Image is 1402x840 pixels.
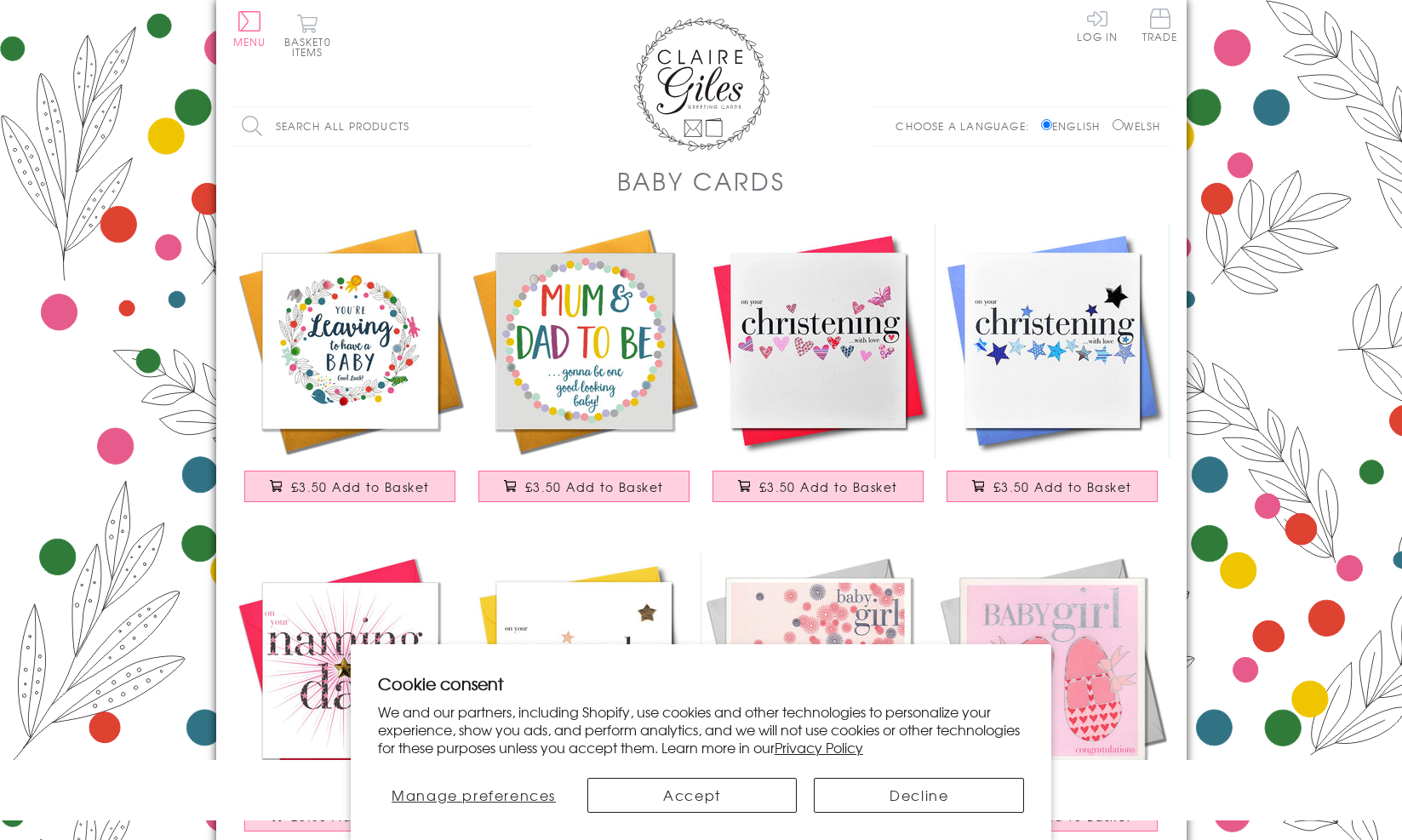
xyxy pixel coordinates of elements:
[1113,119,1124,130] input: Welsh
[587,778,798,813] button: Accept
[701,224,936,458] img: Baby Christening Card, Pink Hearts, fabric butterfly Embellished
[233,224,467,458] img: Baby Card, Flowers, Leaving to Have a Baby Good Luck, Embellished with pompoms
[759,478,898,495] span: £3.50 Add to Basket
[896,118,1038,134] p: Choose a language:
[1041,119,1052,130] input: English
[1077,9,1118,42] a: Log In
[467,224,701,458] img: Baby Card, Colour Dots, Mum and Dad to Be Good Luck, Embellished with pompoms
[1041,118,1108,134] label: English
[233,11,266,47] button: Menu
[701,224,936,519] a: Baby Christening Card, Pink Hearts, fabric butterfly Embellished £3.50 Add to Basket
[701,553,936,787] img: Baby Card, Pink Flowers, Baby Girl, Embossed and Foiled text
[467,224,701,519] a: Baby Card, Colour Dots, Mum and Dad to Be Good Luck, Embellished with pompoms £3.50 Add to Basket
[291,478,430,495] span: £3.50 Add to Basket
[1142,9,1178,45] a: Trade
[284,14,331,57] button: Basket0 items
[1142,9,1178,42] span: Trade
[233,34,266,49] span: Menu
[1113,118,1161,134] label: Welsh
[233,107,531,146] input: Search all products
[993,478,1132,495] span: £3.50 Add to Basket
[814,778,1024,813] button: Decline
[378,703,1025,756] p: We and our partners, including Shopify, use cookies and other technologies to personalize your ex...
[633,17,770,151] img: Claire Giles Greetings Cards
[378,778,570,813] button: Manage preferences
[478,471,690,502] button: £3.50 Add to Basket
[378,671,1025,695] h2: Cookie consent
[233,553,467,787] img: Baby Naming Card, Pink Stars, Embellished with a shiny padded star
[244,471,455,502] button: £3.50 Add to Basket
[947,471,1158,502] button: £3.50 Add to Basket
[936,553,1170,787] img: Baby Card, Pink Shoes, Baby Girl, Congratulations, Embossed and Foiled text
[936,224,1170,458] img: Baby Christening Card, Blue Stars, Embellished with a padded star
[525,478,664,495] span: £3.50 Add to Basket
[775,737,863,757] a: Privacy Policy
[514,107,531,146] input: Search
[936,224,1170,519] a: Baby Christening Card, Blue Stars, Embellished with a padded star £3.50 Add to Basket
[712,471,924,502] button: £3.50 Add to Basket
[292,34,331,60] span: 0 items
[233,224,467,519] a: Baby Card, Flowers, Leaving to Have a Baby Good Luck, Embellished with pompoms £3.50 Add to Basket
[392,785,556,805] span: Manage preferences
[617,163,786,198] h1: Baby Cards
[467,553,701,787] img: Baby Card, On your naming day with love, Embellished with a padded star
